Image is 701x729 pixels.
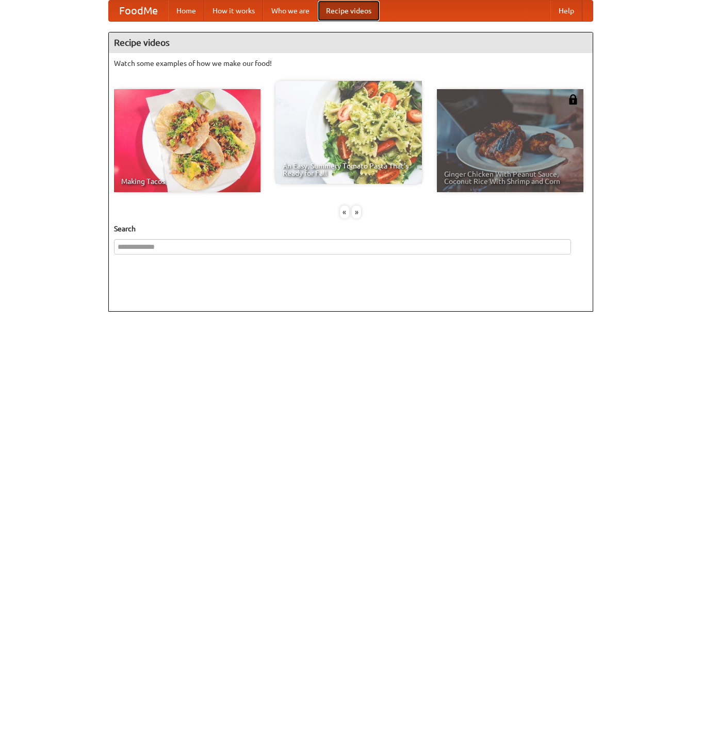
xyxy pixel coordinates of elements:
img: 483408.png [568,94,578,105]
h5: Search [114,224,588,234]
span: Making Tacos [121,178,253,185]
a: How it works [204,1,263,21]
span: An Easy, Summery Tomato Pasta That's Ready for Fall [283,162,415,177]
div: » [352,206,361,218]
a: Making Tacos [114,89,260,192]
a: An Easy, Summery Tomato Pasta That's Ready for Fall [275,81,422,184]
div: « [340,206,349,218]
a: Home [168,1,204,21]
a: FoodMe [109,1,168,21]
a: Who we are [263,1,318,21]
p: Watch some examples of how we make our food! [114,58,588,69]
a: Recipe videos [318,1,380,21]
a: Help [550,1,582,21]
h4: Recipe videos [109,32,593,53]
